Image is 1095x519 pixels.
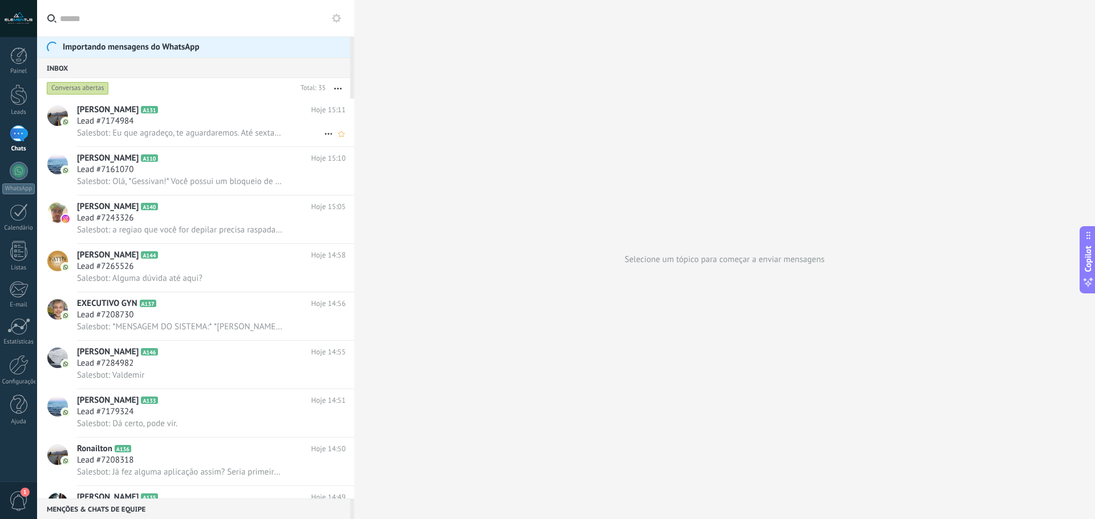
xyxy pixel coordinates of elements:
[37,147,354,195] a: avataricon[PERSON_NAME]A110Hoje 15:10Lead #7161070Salesbot: Olá, *Gessivan!* Você possui um bloqu...
[77,443,112,455] span: Ronailton
[141,397,157,404] span: A133
[63,42,200,52] span: Importando mensagens do WhatsApp
[311,104,346,116] span: Hoje 15:11
[62,457,70,465] img: icon
[77,164,133,175] span: Lead #7161070
[37,99,354,146] a: avataricon[PERSON_NAME]A131Hoje 15:11Lead #7174984Salesbot: Eu que agradeço, te aguardaremos. Até...
[37,195,354,243] a: avataricon[PERSON_NAME]A140Hoje 15:05Lead #7243326Salesbot: a regiao que você for depilar precisa...
[2,224,35,232] div: Calendário
[311,346,346,358] span: Hoje 14:55
[115,445,131,452] span: A136
[77,261,133,272] span: Lead #7265526
[77,467,283,477] span: Salesbot: Já fez alguma aplicação assim? Seria primeira vez?
[37,58,350,78] div: Inbox
[62,408,70,416] img: icon
[37,244,354,292] a: avataricon[PERSON_NAME]A144Hoje 14:58Lead #7265526Salesbot: Alguma dúvida até aqui?
[141,251,157,259] span: A144
[141,493,157,501] span: A135
[141,203,157,210] span: A140
[62,215,70,223] img: icon
[2,109,35,116] div: Leads
[21,488,30,497] span: 1
[77,298,137,309] span: EXECUTIVO GYN
[77,153,139,164] span: [PERSON_NAME]
[77,492,139,503] span: [PERSON_NAME]
[2,378,35,386] div: Configurações
[2,301,35,309] div: E-mail
[311,443,346,455] span: Hoje 14:50
[62,166,70,174] img: icon
[2,418,35,426] div: Ajuda
[37,389,354,437] a: avataricon[PERSON_NAME]A133Hoje 14:51Lead #7179324Salesbot: Dá certo, pode vir.
[141,106,157,113] span: A131
[37,498,350,519] div: Menções & Chats de equipe
[311,250,346,261] span: Hoje 14:58
[1082,246,1094,272] span: Copilot
[77,406,133,418] span: Lead #7179324
[77,395,139,406] span: [PERSON_NAME]
[141,154,157,162] span: A110
[77,116,133,127] span: Lead #7174984
[77,224,283,235] span: Salesbot: a regiao que você for depilar precisa raspada ta
[77,104,139,116] span: [PERSON_NAME]
[62,360,70,368] img: icon
[311,298,346,309] span: Hoje 14:56
[2,68,35,75] div: Painel
[2,145,35,153] div: Chats
[47,81,109,95] div: Conversas abertas
[77,250,139,261] span: [PERSON_NAME]
[326,78,350,99] button: Mais
[62,312,70,320] img: icon
[77,321,283,332] span: Salesbot: *MENSAGEM DO SISTEMA:* *[PERSON_NAME],* seu atendimento no dia *[DATE],* às *15:00* foi...
[77,128,283,138] span: Salesbot: Eu que agradeço, te aguardaremos. Até sexta 😃
[311,201,346,212] span: Hoje 15:05
[77,201,139,212] span: [PERSON_NAME]
[2,264,35,272] div: Listas
[37,438,354,485] a: avatariconRonailtonA136Hoje 14:50Lead #7208318Salesbot: Já fez alguma aplicação assim? Seria prim...
[311,492,346,503] span: Hoje 14:49
[311,395,346,406] span: Hoje 14:51
[2,338,35,346] div: Estatísticas
[37,341,354,389] a: avataricon[PERSON_NAME]A146Hoje 14:55Lead #7284982Salesbot: Valdemir
[37,292,354,340] a: avatariconEXECUTIVO GYNA137Hoje 14:56Lead #7208730Salesbot: *MENSAGEM DO SISTEMA:* *[PERSON_NAME]...
[311,153,346,164] span: Hoje 15:10
[77,418,177,429] span: Salesbot: Dá certo, pode vir.
[62,118,70,126] img: icon
[2,183,35,194] div: WhatsApp
[141,348,157,355] span: A146
[77,370,144,381] span: Salesbot: Valdemir
[77,273,202,284] span: Salesbot: Alguma dúvida até aqui?
[77,346,139,358] span: [PERSON_NAME]
[77,309,133,321] span: Lead #7208730
[296,83,326,94] div: Total: 35
[77,176,283,187] span: Salesbot: Olá, *Gessivan!* Você possui um bloqueio de horário (*Reunião Social Media*) em *[DATE]...
[77,455,133,466] span: Lead #7208318
[62,263,70,271] img: icon
[140,300,156,307] span: A137
[77,358,133,369] span: Lead #7284982
[77,212,133,224] span: Lead #7243326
